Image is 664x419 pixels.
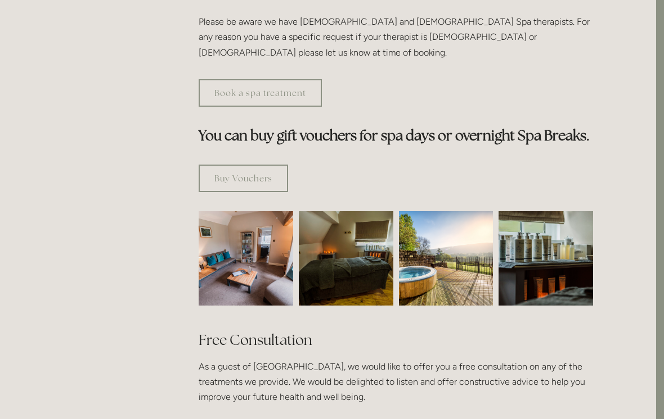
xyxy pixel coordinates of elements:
[175,211,317,306] img: Waiting room, spa room, Losehill House Hotel and Spa
[199,79,322,107] a: Book a spa treatment
[199,330,593,350] h2: Free Consultation
[399,211,493,306] img: Outdoor jacuzzi with a view of the Peak District, Losehill House Hotel and Spa
[199,165,288,192] a: Buy Vouchers
[275,211,417,306] img: Spa room, Losehill House Hotel and Spa
[199,359,593,405] p: As a guest of [GEOGRAPHIC_DATA], we would like to offer you a free consultation on any of the tre...
[199,126,590,144] strong: You can buy gift vouchers for spa days or overnight Spa Breaks.
[475,211,617,306] img: Body creams in the spa room, Losehill House Hotel and Spa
